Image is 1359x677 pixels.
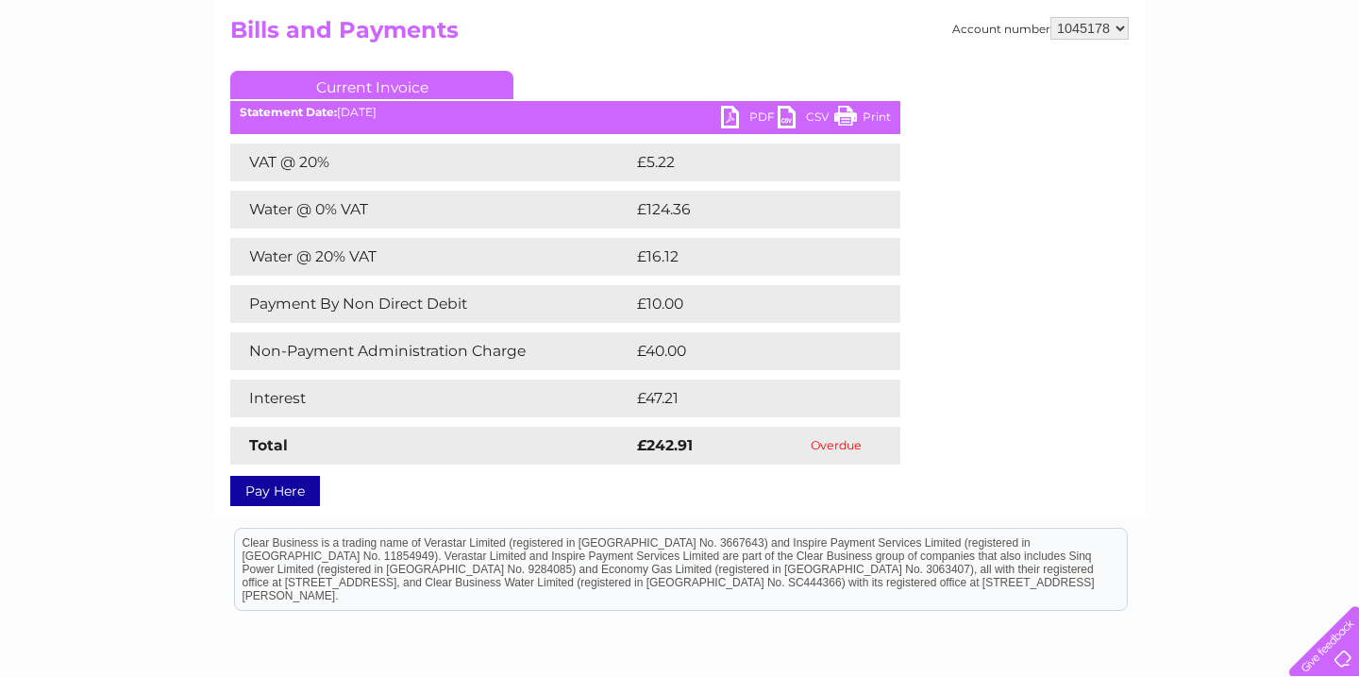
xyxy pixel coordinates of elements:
[778,106,834,133] a: CSV
[632,332,864,370] td: £40.00
[230,106,900,119] div: [DATE]
[230,238,632,276] td: Water @ 20% VAT
[637,436,693,454] strong: £242.91
[230,285,632,323] td: Payment By Non Direct Debit
[1195,80,1222,94] a: Blog
[632,191,865,228] td: £124.36
[47,49,143,107] img: logo.png
[1127,80,1183,94] a: Telecoms
[230,380,632,417] td: Interest
[230,476,320,506] a: Pay Here
[230,332,632,370] td: Non-Payment Administration Charge
[1074,80,1116,94] a: Energy
[721,106,778,133] a: PDF
[632,380,859,417] td: £47.21
[834,106,891,133] a: Print
[1297,80,1341,94] a: Log out
[240,105,337,119] b: Statement Date:
[632,144,856,181] td: £5.22
[1003,9,1133,33] a: 0333 014 3131
[230,191,632,228] td: Water @ 0% VAT
[632,285,862,323] td: £10.00
[1233,80,1280,94] a: Contact
[230,17,1129,53] h2: Bills and Payments
[249,436,288,454] strong: Total
[771,427,900,465] td: Overdue
[1027,80,1063,94] a: Water
[632,238,859,276] td: £16.12
[230,144,632,181] td: VAT @ 20%
[235,10,1127,92] div: Clear Business is a trading name of Verastar Limited (registered in [GEOGRAPHIC_DATA] No. 3667643...
[952,17,1129,40] div: Account number
[230,71,513,99] a: Current Invoice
